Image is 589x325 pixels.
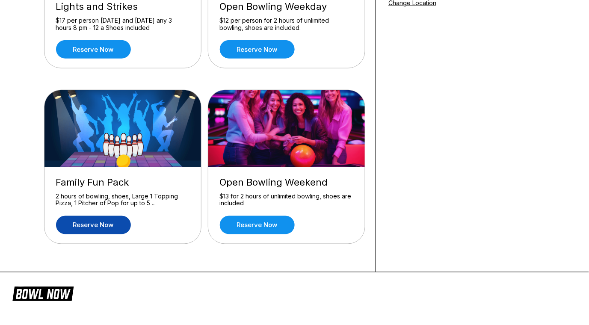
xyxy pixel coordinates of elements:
a: Reserve now [220,216,295,234]
div: Open Bowling Weekend [220,177,353,188]
div: 2 hours of bowling, shoes, Large 1 Topping Pizza, 1 Pitcher of Pop for up to 5 ... [56,192,189,207]
img: Open Bowling Weekend [208,90,366,167]
div: Lights and Strikes [56,1,189,12]
img: Family Fun Pack [44,90,202,167]
a: Reserve now [56,40,131,59]
div: Family Fun Pack [56,177,189,188]
div: $17 per person [DATE] and [DATE] any 3 hours 8 pm - 12 a Shoes included [56,17,189,32]
a: Reserve now [220,40,295,59]
div: $13 for 2 hours of unlimited bowling, shoes are included [220,192,353,207]
div: Open Bowling Weekday [220,1,353,12]
a: Reserve now [56,216,131,234]
div: $12 per person for 2 hours of unlimited bowling, shoes are included. [220,17,353,32]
